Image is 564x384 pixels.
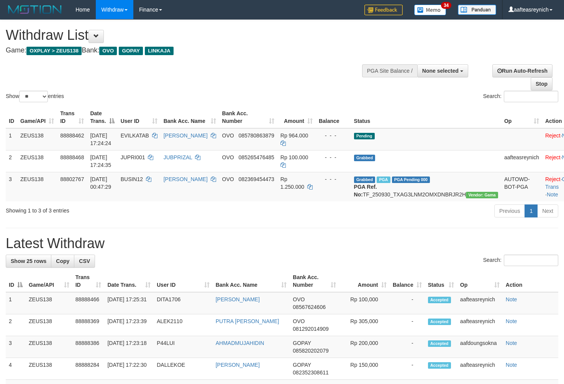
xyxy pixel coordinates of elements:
th: Amount: activate to sort column ascending [339,270,390,292]
div: - - - [319,132,348,139]
span: Rp 1.250.000 [280,176,304,190]
a: Previous [494,204,525,217]
span: OVO [222,154,234,160]
td: TF_250930_TXAG3LNM2OMXDNBRJR2H [351,172,501,201]
th: Amount: activate to sort column ascending [277,106,316,128]
input: Search: [504,255,558,266]
a: [PERSON_NAME] [216,362,260,368]
div: Showing 1 to 3 of 3 entries [6,204,229,214]
span: OVO [293,318,305,324]
img: MOTION_logo.png [6,4,64,15]
span: GOPAY [293,340,311,346]
span: Grabbed [354,176,375,183]
img: Feedback.jpg [364,5,403,15]
td: 4 [6,358,26,380]
td: AUTOWD-BOT-PGA [501,172,542,201]
td: aafdoungsokna [457,336,503,358]
span: Rp 964.000 [280,132,308,139]
a: PUTRA [PERSON_NAME] [216,318,279,324]
a: Next [537,204,558,217]
td: - [390,336,425,358]
div: PGA Site Balance / [362,64,417,77]
th: Game/API: activate to sort column ascending [17,106,57,128]
th: Bank Acc. Name: activate to sort column ascending [213,270,290,292]
a: Note [547,191,558,198]
a: AHMADMUJAHIDIN [216,340,264,346]
th: Bank Acc. Number: activate to sort column ascending [290,270,339,292]
td: 2 [6,314,26,336]
label: Search: [483,91,558,102]
span: 88888468 [60,154,84,160]
input: Search: [504,91,558,102]
span: Accepted [428,319,451,325]
td: ZEUS138 [17,172,57,201]
span: [DATE] 17:24:24 [90,132,111,146]
td: 3 [6,172,17,201]
td: 88888284 [72,358,105,380]
span: None selected [422,68,459,74]
td: ZEUS138 [26,292,72,314]
td: Rp 100,000 [339,292,390,314]
span: PGA Pending [392,176,430,183]
img: Button%20Memo.svg [414,5,446,15]
span: 34 [441,2,451,9]
th: Trans ID: activate to sort column ascending [72,270,105,292]
td: [DATE] 17:25:31 [104,292,154,314]
span: Copy 085265476485 to clipboard [238,154,274,160]
td: - [390,314,425,336]
span: OVO [293,296,305,302]
td: 1 [6,128,17,150]
th: Bank Acc. Number: activate to sort column ascending [219,106,277,128]
th: Trans ID: activate to sort column ascending [57,106,87,128]
td: aafteasreynich [457,314,503,336]
span: Copy 082369454473 to clipboard [238,176,274,182]
span: Copy 082352308611 to clipboard [293,369,328,376]
th: Date Trans.: activate to sort column ascending [104,270,154,292]
img: panduan.png [458,5,496,15]
td: aafteasreynich [457,358,503,380]
a: Show 25 rows [6,255,51,268]
th: Date Trans.: activate to sort column descending [87,106,117,128]
span: OXPLAY > ZEUS138 [26,47,82,55]
a: JUBPRIZAL [164,154,192,160]
td: 2 [6,150,17,172]
a: Note [506,296,517,302]
td: DITA1706 [154,292,212,314]
th: ID [6,106,17,128]
td: Rp 305,000 [339,314,390,336]
th: ID: activate to sort column descending [6,270,26,292]
a: [PERSON_NAME] [216,296,260,302]
td: 3 [6,336,26,358]
td: [DATE] 17:23:39 [104,314,154,336]
td: ZEUS138 [26,358,72,380]
a: Note [506,362,517,368]
span: LINKAJA [145,47,174,55]
span: Show 25 rows [11,258,46,264]
div: - - - [319,175,348,183]
th: Op: activate to sort column ascending [457,270,503,292]
a: Copy [51,255,74,268]
span: GOPAY [119,47,143,55]
span: Grabbed [354,155,375,161]
td: [DATE] 17:23:18 [104,336,154,358]
th: Balance: activate to sort column ascending [390,270,425,292]
span: JUPRI001 [121,154,145,160]
span: Rp 100.000 [280,154,308,160]
td: 1 [6,292,26,314]
select: Showentries [19,91,48,102]
td: - [390,292,425,314]
td: [DATE] 17:22:30 [104,358,154,380]
th: Action [503,270,558,292]
label: Search: [483,255,558,266]
a: Note [506,340,517,346]
td: aafteasreynich [501,150,542,172]
span: Accepted [428,362,451,369]
td: aafteasreynich [457,292,503,314]
span: 88802767 [60,176,84,182]
span: OVO [99,47,117,55]
th: User ID: activate to sort column ascending [154,270,212,292]
a: Reject [545,154,561,160]
span: GOPAY [293,362,311,368]
span: Accepted [428,340,451,347]
td: ZEUS138 [26,314,72,336]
